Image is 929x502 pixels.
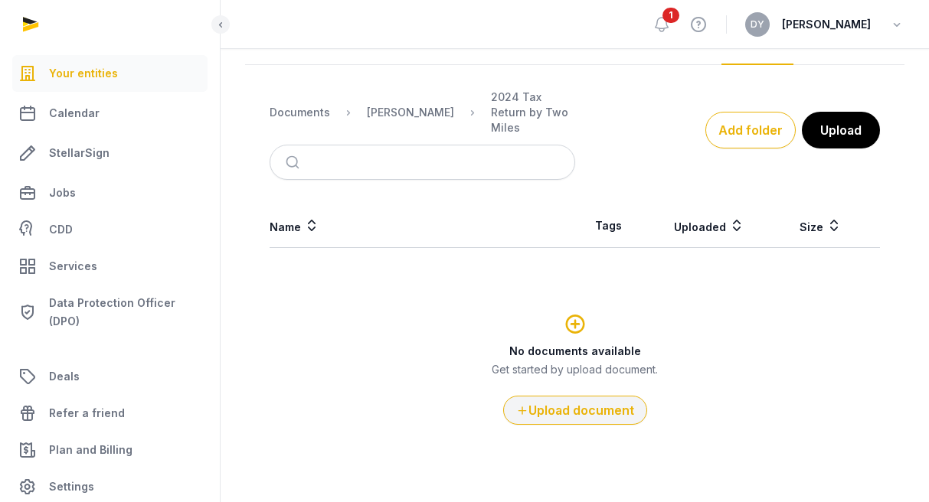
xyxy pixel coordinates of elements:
[270,204,575,248] th: Name
[12,248,208,285] a: Services
[802,112,880,148] button: Upload
[12,395,208,432] a: Refer a friend
[49,441,132,459] span: Plan and Billing
[782,15,871,34] span: [PERSON_NAME]
[575,204,643,248] th: Tags
[503,396,647,425] button: Upload document
[751,20,764,29] span: DY
[49,220,73,239] span: CDD
[643,204,776,248] th: Uploaded
[12,288,208,337] a: Data Protection Officer (DPO)
[49,257,97,275] span: Services
[776,204,866,248] th: Size
[852,429,929,502] iframe: Chat Widget
[49,367,80,386] span: Deals
[745,12,770,37] button: DY
[49,64,118,83] span: Your entities
[276,145,312,179] button: Submit
[12,432,208,468] a: Plan and Billing
[49,184,76,202] span: Jobs
[49,104,100,122] span: Calendar
[12,95,208,132] a: Calendar
[12,174,208,211] a: Jobs
[270,105,330,120] div: Documents
[270,362,879,377] p: Get started by upload document.
[12,55,208,92] a: Your entities
[49,404,125,422] span: Refer a friend
[270,344,879,359] h3: No documents available
[12,358,208,395] a: Deals
[270,80,575,145] nav: Breadcrumb
[12,135,208,171] a: StellarSign
[49,478,94,496] span: Settings
[12,214,208,245] a: CDD
[49,144,110,162] span: StellarSign
[491,90,575,135] div: 2024 Tax Return by Two Miles
[367,105,454,120] div: [PERSON_NAME]
[705,112,796,148] button: Add folder
[49,294,201,331] span: Data Protection Officer (DPO)
[662,8,679,23] span: 1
